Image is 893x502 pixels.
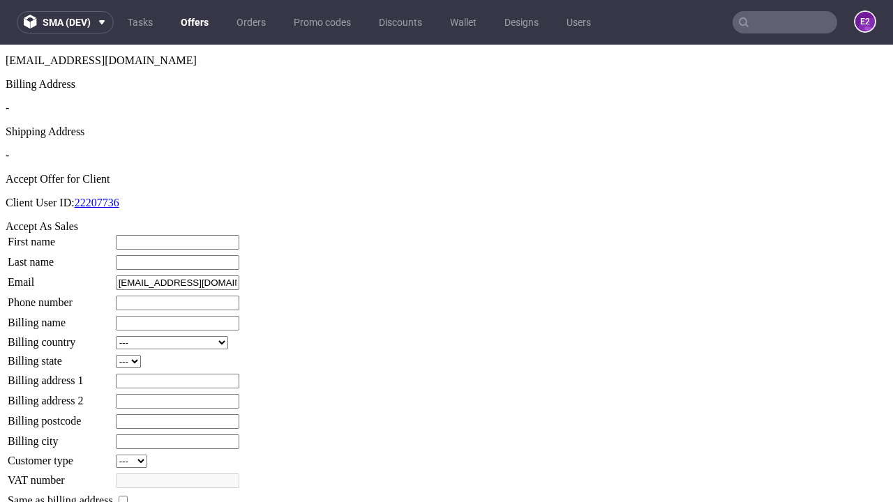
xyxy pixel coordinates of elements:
[6,57,9,69] span: -
[6,105,9,116] span: -
[7,349,114,365] td: Billing address 2
[6,176,887,188] div: Accept As Sales
[7,428,114,444] td: VAT number
[7,409,114,424] td: Customer type
[558,11,599,33] a: Users
[119,11,161,33] a: Tasks
[6,81,887,93] div: Shipping Address
[6,152,887,165] p: Client User ID:
[855,12,875,31] figcaption: e2
[442,11,485,33] a: Wallet
[7,210,114,226] td: Last name
[75,152,119,164] a: 22207736
[285,11,359,33] a: Promo codes
[7,310,114,324] td: Billing state
[7,190,114,206] td: First name
[6,10,197,22] span: [EMAIL_ADDRESS][DOMAIN_NAME]
[7,271,114,287] td: Billing name
[7,448,114,464] td: Same as billing address
[17,11,114,33] button: sma (dev)
[7,328,114,344] td: Billing address 1
[7,250,114,266] td: Phone number
[370,11,430,33] a: Discounts
[7,389,114,405] td: Billing city
[6,33,887,46] div: Billing Address
[496,11,547,33] a: Designs
[7,230,114,246] td: Email
[7,369,114,385] td: Billing postcode
[172,11,217,33] a: Offers
[7,291,114,305] td: Billing country
[228,11,274,33] a: Orders
[6,128,887,141] div: Accept Offer for Client
[43,17,91,27] span: sma (dev)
